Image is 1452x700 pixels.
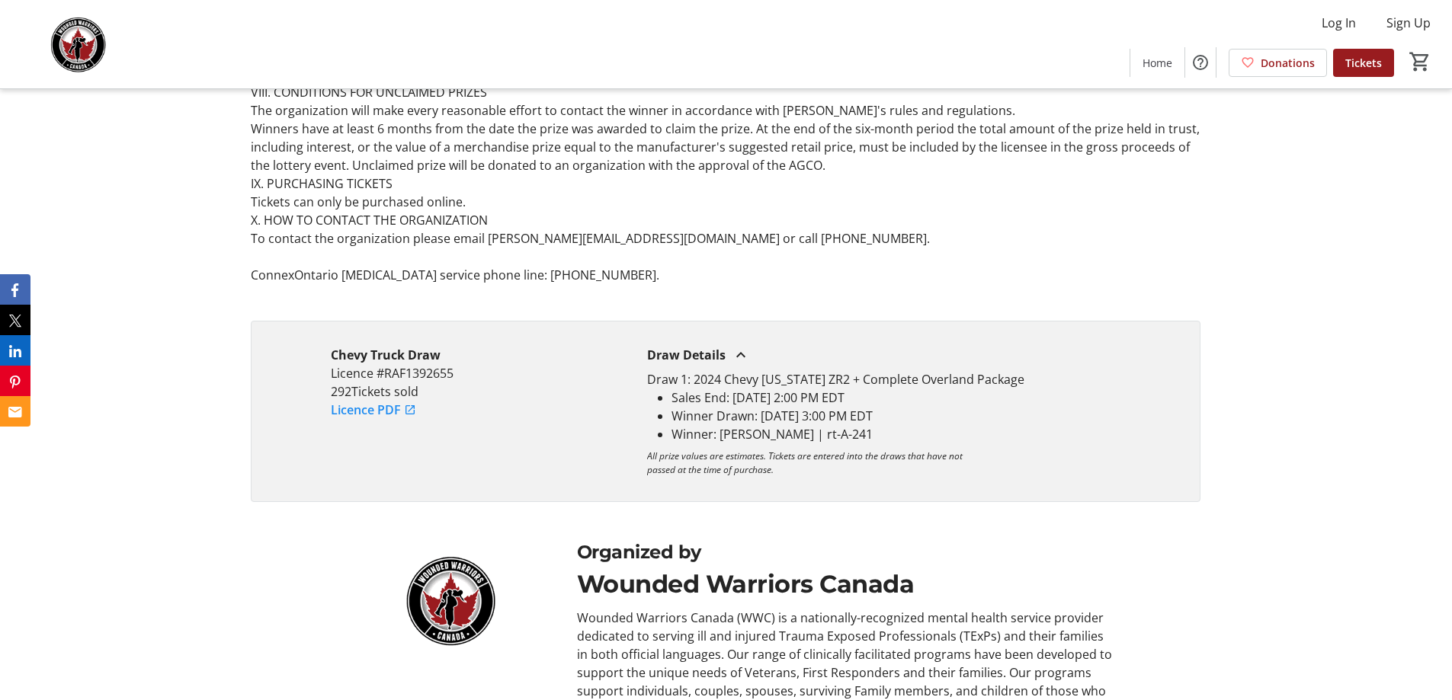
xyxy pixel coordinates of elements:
[251,83,1200,101] p: VIII. CONDITIONS FOR UNCLAIMED PRIZES
[251,193,1200,211] p: Tickets can only be purchased online.
[647,346,1121,364] div: Draw Details
[1309,11,1368,35] button: Log In
[331,382,568,401] p: 292 Tickets sold
[647,370,1121,388] p: Draw 1: 2024 Chevy [US_STATE] ZR2 + Complete Overland Package
[672,407,1121,425] li: Winner Drawn: [DATE] 3:00 PM EDT
[672,425,1121,443] li: Winner: [PERSON_NAME] | rt-A-241
[331,401,416,419] a: Licence PDF
[577,566,1113,603] div: Wounded Warriors Canada
[672,388,1121,407] li: Sales End: [DATE] 2:00 PM EDT
[1143,55,1172,71] span: Home
[1130,49,1184,77] a: Home
[9,6,145,82] img: Wounded Warriors Canada 's Logo
[1386,14,1431,32] span: Sign Up
[1333,49,1394,77] a: Tickets
[251,266,1200,284] p: ConnexOntario [MEDICAL_DATA] service phone line: [PHONE_NUMBER].
[1406,48,1434,75] button: Cart
[251,120,1200,174] p: Winners have at least 6 months from the date the prize was awarded to claim the prize. At the end...
[1261,55,1315,71] span: Donations
[251,229,1200,248] p: To contact the organization please email [PERSON_NAME][EMAIL_ADDRESS][DOMAIN_NAME] or call [PHONE...
[331,364,568,382] p: Licence #RAF1392655
[577,539,1113,566] div: Organized by
[251,211,1200,229] p: X. HOW TO CONTACT THE ORGANIZATION
[1229,49,1327,77] a: Donations
[647,449,963,477] p: All prize values are estimates. Tickets are entered into the draws that have not passed at the ti...
[1185,47,1216,78] button: Help
[1345,55,1382,71] span: Tickets
[647,370,1121,477] div: Draw Details
[1322,14,1356,32] span: Log In
[1374,11,1443,35] button: Sign Up
[251,174,1200,193] p: IX. PURCHASING TICKETS
[339,539,558,662] img: Wounded Warriors Canada logo
[331,347,441,363] strong: Chevy Truck Draw
[251,101,1200,120] p: The organization will make every reasonable effort to contact the winner in accordance with [PERS...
